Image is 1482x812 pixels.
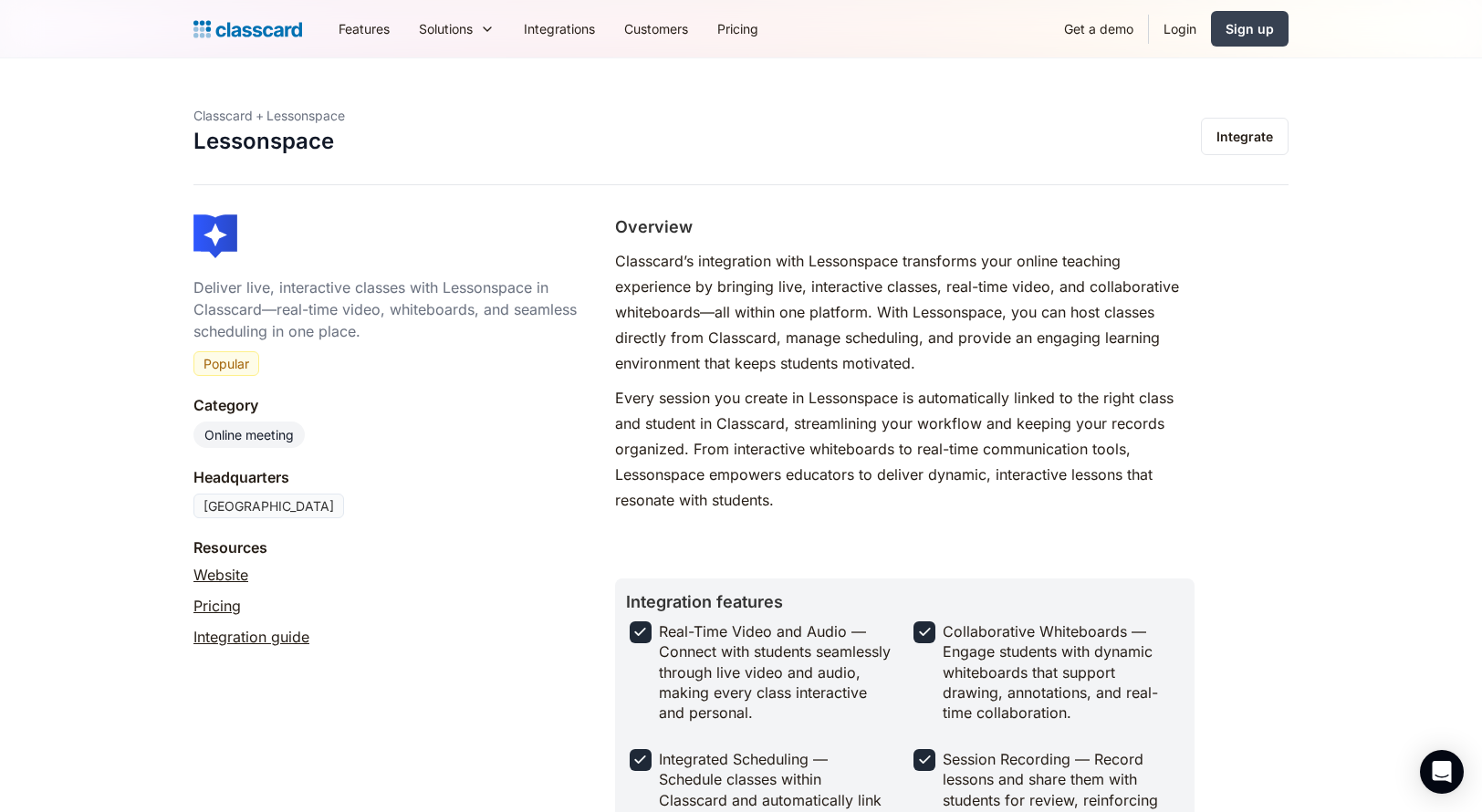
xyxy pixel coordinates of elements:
[943,621,1176,724] div: Collaborative Whiteboards — Engage students with dynamic whiteboards that support drawing, annota...
[266,106,345,125] div: Lessonspace
[615,214,693,239] h2: Overview
[324,8,404,49] a: Features
[193,466,289,488] div: Headquarters
[193,626,309,648] a: Integration guide
[615,522,1195,547] p: ‍
[509,8,610,49] a: Integrations
[703,8,773,49] a: Pricing
[256,106,264,125] div: +
[626,589,1184,614] h2: Integration features
[419,19,473,38] div: Solutions
[193,16,302,42] a: home
[615,248,1195,376] p: Classcard’s integration with Lessonspace transforms your online teaching experience by bringing l...
[193,536,267,558] div: Resources
[404,8,509,49] div: Solutions
[193,564,248,586] a: Website
[1201,118,1289,155] a: Integrate
[193,595,241,617] a: Pricing
[193,394,258,416] div: Category
[204,354,249,373] div: Popular
[659,621,892,724] div: Real-Time Video and Audio — Connect with students seamlessly through live video and audio, making...
[1226,19,1274,38] div: Sign up
[1149,8,1211,49] a: Login
[193,129,334,155] h1: Lessonspace
[1049,8,1148,49] a: Get a demo
[193,276,579,342] div: Deliver live, interactive classes with Lessonspace in Classcard—real-time video, whiteboards, and...
[193,494,344,518] div: [GEOGRAPHIC_DATA]
[1211,11,1289,47] a: Sign up
[193,106,253,125] div: Classcard
[204,425,294,444] div: Online meeting
[615,385,1195,513] p: Every session you create in Lessonspace is automatically linked to the right class and student in...
[1420,750,1464,794] div: Open Intercom Messenger
[610,8,703,49] a: Customers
